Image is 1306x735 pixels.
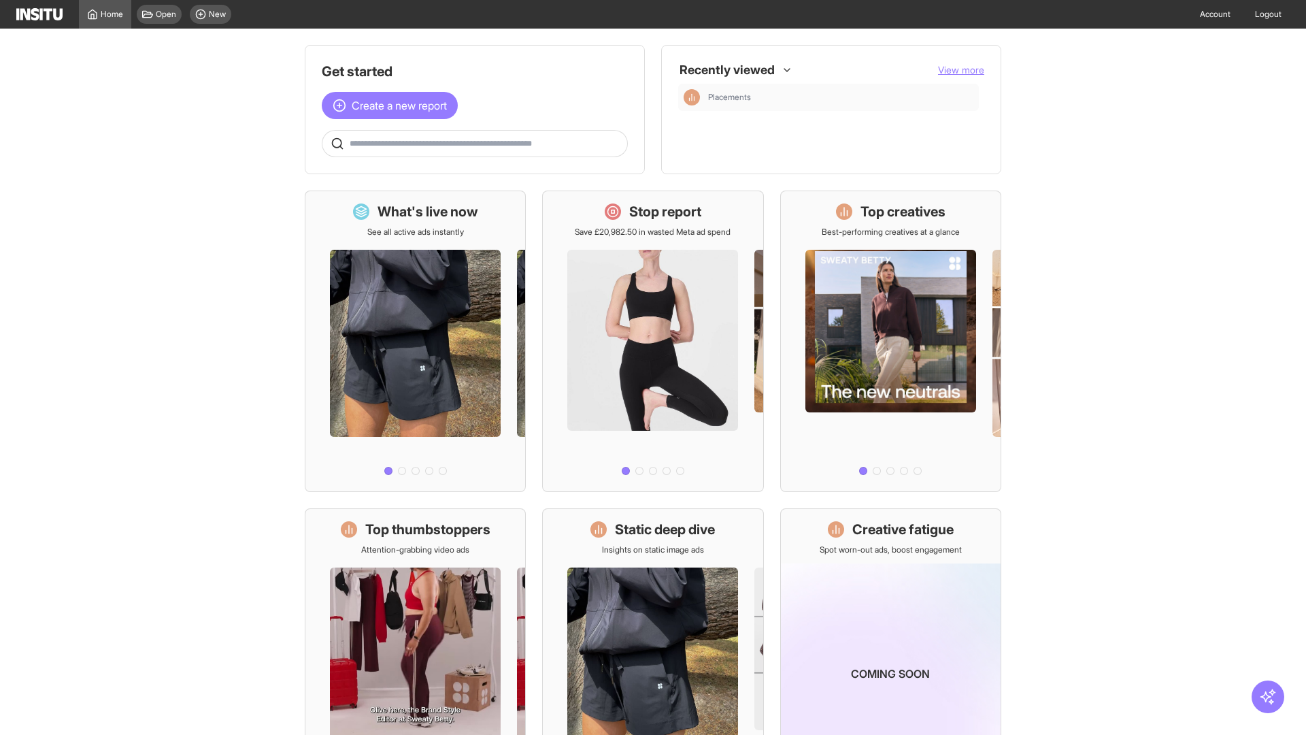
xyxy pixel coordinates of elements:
[938,64,984,76] span: View more
[575,227,731,238] p: Save £20,982.50 in wasted Meta ad spend
[101,9,123,20] span: Home
[209,9,226,20] span: New
[305,191,526,492] a: What's live nowSee all active ads instantly
[352,97,447,114] span: Create a new report
[367,227,464,238] p: See all active ads instantly
[602,544,704,555] p: Insights on static image ads
[860,202,945,221] h1: Top creatives
[322,92,458,119] button: Create a new report
[822,227,960,238] p: Best-performing creatives at a glance
[542,191,763,492] a: Stop reportSave £20,982.50 in wasted Meta ad spend
[938,63,984,77] button: View more
[684,89,700,105] div: Insights
[16,8,63,20] img: Logo
[365,520,490,539] h1: Top thumbstoppers
[361,544,469,555] p: Attention-grabbing video ads
[378,202,478,221] h1: What's live now
[708,92,751,103] span: Placements
[708,92,973,103] span: Placements
[615,520,715,539] h1: Static deep dive
[322,62,628,81] h1: Get started
[780,191,1001,492] a: Top creativesBest-performing creatives at a glance
[629,202,701,221] h1: Stop report
[156,9,176,20] span: Open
